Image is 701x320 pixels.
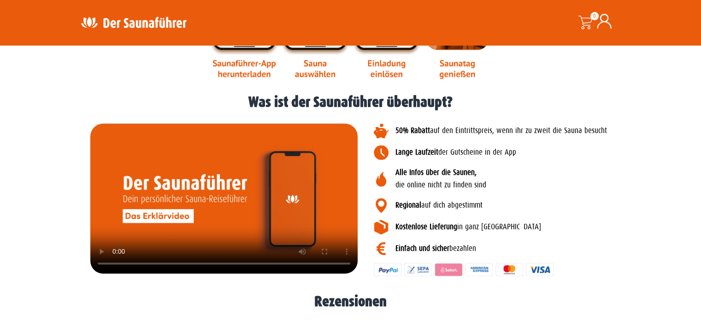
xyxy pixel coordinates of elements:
p: auf den Eintrittspreis, wenn ihr zu zweit die Sauna besucht [395,125,639,137]
h1: Was ist der Saunaführer überhaupt? [12,95,689,110]
b: Einfach und sicher [395,244,449,253]
p: auf dich abgestimmt [395,199,639,211]
p: die online nicht zu finden sind [395,167,639,191]
p: bezahlen [395,243,639,255]
b: 50% Rabatt [395,126,430,135]
p: in ganz [GEOGRAPHIC_DATA] [395,221,639,233]
h1: Rezensionen [79,294,623,309]
p: der Gutscheine in der App [395,146,639,158]
b: Lange Laufzeit [395,148,438,157]
span: 0 [590,12,599,20]
b: Alle Infos über die Saunen, [395,168,477,177]
b: Kostenlose Lieferung [395,222,457,231]
b: Regional [395,201,421,209]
